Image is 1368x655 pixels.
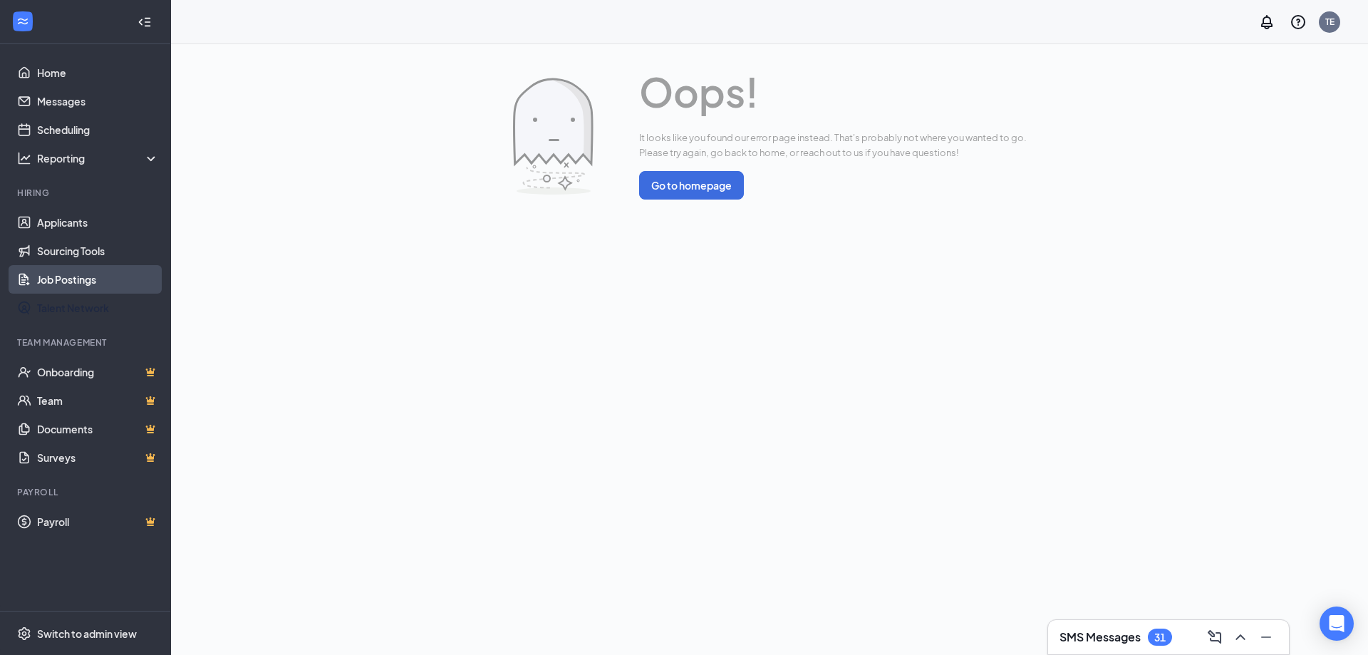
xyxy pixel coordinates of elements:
[37,507,159,536] a: PayrollCrown
[17,187,156,199] div: Hiring
[37,443,159,472] a: SurveysCrown
[639,130,1027,160] span: It looks like you found our error page instead. That's probably not where you wanted to go. Pleas...
[37,115,159,144] a: Scheduling
[37,415,159,443] a: DocumentsCrown
[37,358,159,386] a: OnboardingCrown
[138,15,152,29] svg: Collapse
[1255,626,1278,649] button: Minimize
[513,78,594,195] img: Error
[37,87,159,115] a: Messages
[17,151,31,165] svg: Analysis
[1258,629,1275,646] svg: Minimize
[17,336,156,349] div: Team Management
[37,58,159,87] a: Home
[37,208,159,237] a: Applicants
[1206,629,1223,646] svg: ComposeMessage
[16,14,30,29] svg: WorkstreamLogo
[1229,626,1252,649] button: ChevronUp
[37,294,159,322] a: Talent Network
[1059,629,1141,645] h3: SMS Messages
[1325,16,1335,28] div: TE
[17,486,156,498] div: Payroll
[1290,14,1307,31] svg: QuestionInfo
[37,386,159,415] a: TeamCrown
[37,626,137,641] div: Switch to admin view
[37,151,160,165] div: Reporting
[1258,14,1275,31] svg: Notifications
[639,171,744,200] button: Go to homepage
[1320,607,1354,641] div: Open Intercom Messenger
[639,61,1027,123] span: Oops!
[37,237,159,265] a: Sourcing Tools
[17,626,31,641] svg: Settings
[37,265,159,294] a: Job Postings
[1232,629,1249,646] svg: ChevronUp
[1203,626,1226,649] button: ComposeMessage
[1154,631,1166,644] div: 31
